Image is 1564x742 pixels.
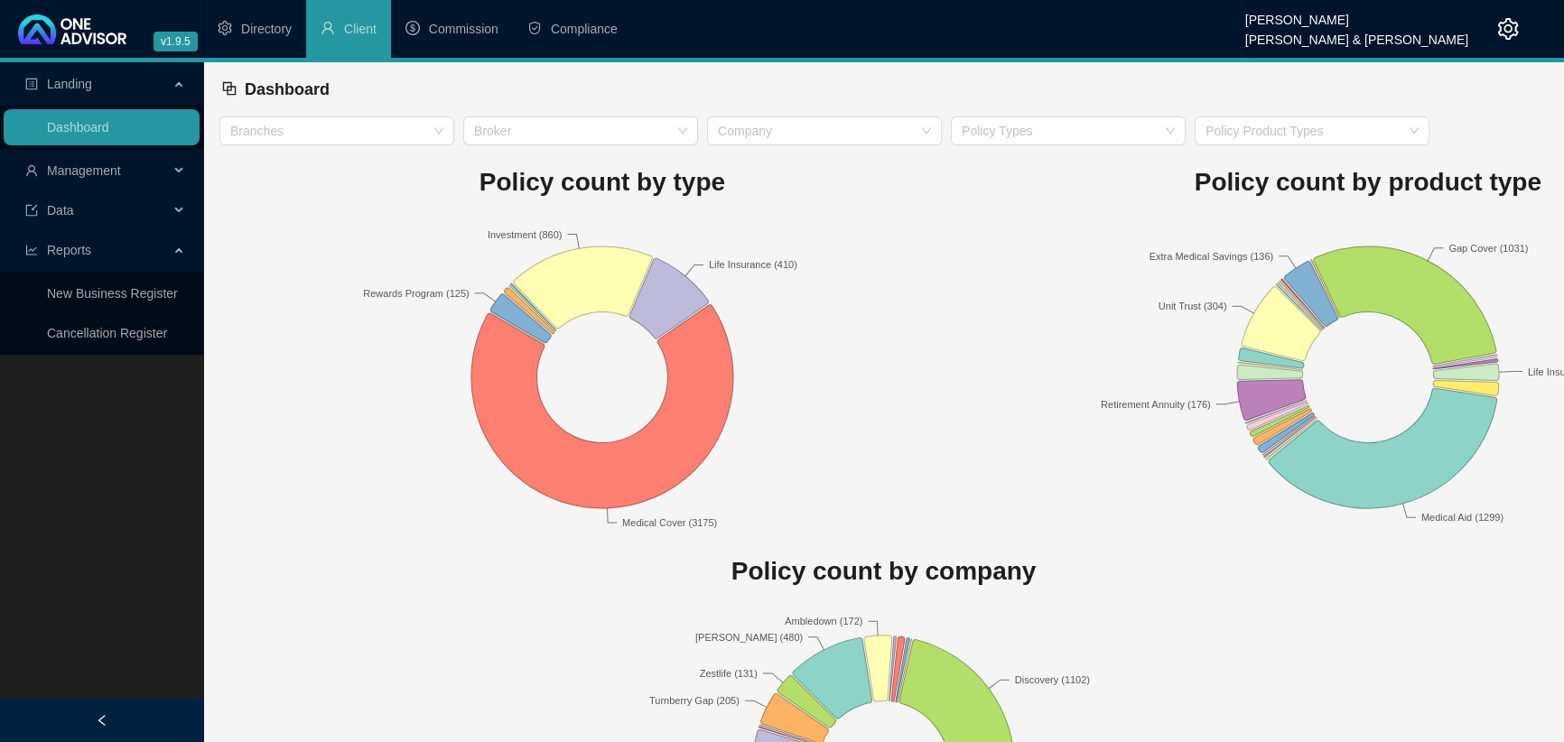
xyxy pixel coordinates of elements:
text: Unit Trust (304) [1158,301,1226,311]
text: Investment (860) [488,228,563,239]
span: Dashboard [245,80,330,98]
span: Commission [429,22,498,36]
span: setting [218,21,232,35]
text: Medical Cover (3175) [622,516,717,527]
span: Compliance [551,22,618,36]
span: line-chart [25,244,38,256]
span: left [96,714,108,727]
span: setting [1497,18,1519,40]
span: Client [344,22,377,36]
a: New Business Register [47,286,178,301]
span: Directory [241,22,292,36]
div: [PERSON_NAME] & [PERSON_NAME] [1245,24,1468,44]
h1: Policy count by type [219,162,985,202]
text: Zestlife (131) [700,668,758,679]
span: Reports [47,243,91,257]
span: Data [47,203,74,218]
text: Life Insurance (410) [709,259,797,270]
span: user [25,164,38,177]
span: import [25,204,38,217]
span: Management [47,163,121,178]
text: Retirement Annuity (176) [1101,398,1211,409]
span: profile [25,78,38,90]
text: Medical Aid (1299) [1421,512,1503,523]
a: Cancellation Register [47,326,167,340]
span: Landing [47,77,92,91]
text: [PERSON_NAME] (480) [695,632,803,643]
span: safety [527,21,542,35]
span: block [221,80,237,97]
div: [PERSON_NAME] [1245,5,1468,24]
span: user [321,21,335,35]
span: dollar [405,21,420,35]
text: Extra Medical Savings (136) [1149,250,1273,261]
text: Ambledown (172) [785,616,862,626]
text: Turnberry Gap (205) [649,695,740,706]
h1: Policy count by company [219,552,1548,591]
text: Discovery (1102) [1015,674,1090,685]
a: Dashboard [47,120,109,134]
text: Rewards Program (125) [363,287,469,298]
img: 2df55531c6924b55f21c4cf5d4484680-logo-light.svg [18,14,126,44]
span: v1.9.5 [154,32,198,51]
text: Gap Cover (1031) [1448,242,1528,253]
